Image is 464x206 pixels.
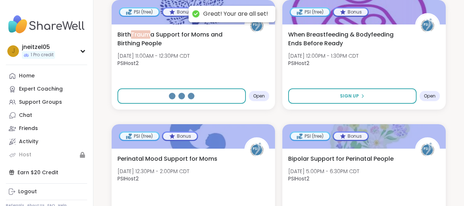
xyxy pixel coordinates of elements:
[6,83,87,96] a: Expert Coaching
[19,151,31,159] div: Host
[117,60,139,67] b: PSIHost2
[334,133,368,140] div: Bonus
[117,175,139,182] b: PSIHost2
[117,168,189,175] span: [DATE] 12:30PM - 2:00PM CDT
[253,93,265,99] span: Open
[340,93,359,99] span: Sign Up
[6,96,87,109] a: Support Groups
[288,88,417,104] button: Sign Up
[416,14,439,37] img: PSIHost2
[12,46,15,56] span: j
[163,8,197,16] div: Bonus
[6,135,87,148] a: Activity
[6,109,87,122] a: Chat
[120,8,159,16] div: PSI (free)
[291,8,329,16] div: PSI (free)
[6,185,87,198] a: Logout
[6,12,87,37] img: ShareWell Nav Logo
[19,72,35,80] div: Home
[19,112,32,119] div: Chat
[288,60,309,67] b: PSIHost2
[19,138,38,145] div: Activity
[6,122,87,135] a: Friends
[424,93,436,99] span: Open
[291,133,329,140] div: PSI (free)
[288,168,359,175] span: [DATE] 5:00PM - 6:30PM CDT
[117,154,217,163] span: Perinatal Mood Support for Moms
[131,30,150,39] span: Traum
[416,138,439,161] img: PSIHost2
[19,125,38,132] div: Friends
[6,166,87,179] div: Earn $20 Credit
[19,99,62,106] div: Support Groups
[245,14,268,37] img: PSIHost2
[117,52,190,60] span: [DATE] 11:00AM - 12:30PM CDT
[245,138,268,161] img: PSIHost2
[288,30,407,48] span: When Breastfeeding & Bodyfeeding Ends Before Ready
[22,43,55,51] div: jneitzel05
[18,188,37,195] div: Logout
[6,69,87,83] a: Home
[334,8,368,16] div: Bonus
[288,154,394,163] span: Bipolar Support for Perinatal People
[288,175,309,182] b: PSIHost2
[117,30,236,48] span: Birth a Support for Moms and Birthing People
[31,52,54,58] span: 1 Pro credit
[163,133,197,140] div: Bonus
[120,133,159,140] div: PSI (free)
[288,52,359,60] span: [DATE] 12:00PM - 1:30PM CDT
[6,148,87,161] a: Host
[203,10,268,18] div: Great! Your are all set!
[19,85,63,93] div: Expert Coaching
